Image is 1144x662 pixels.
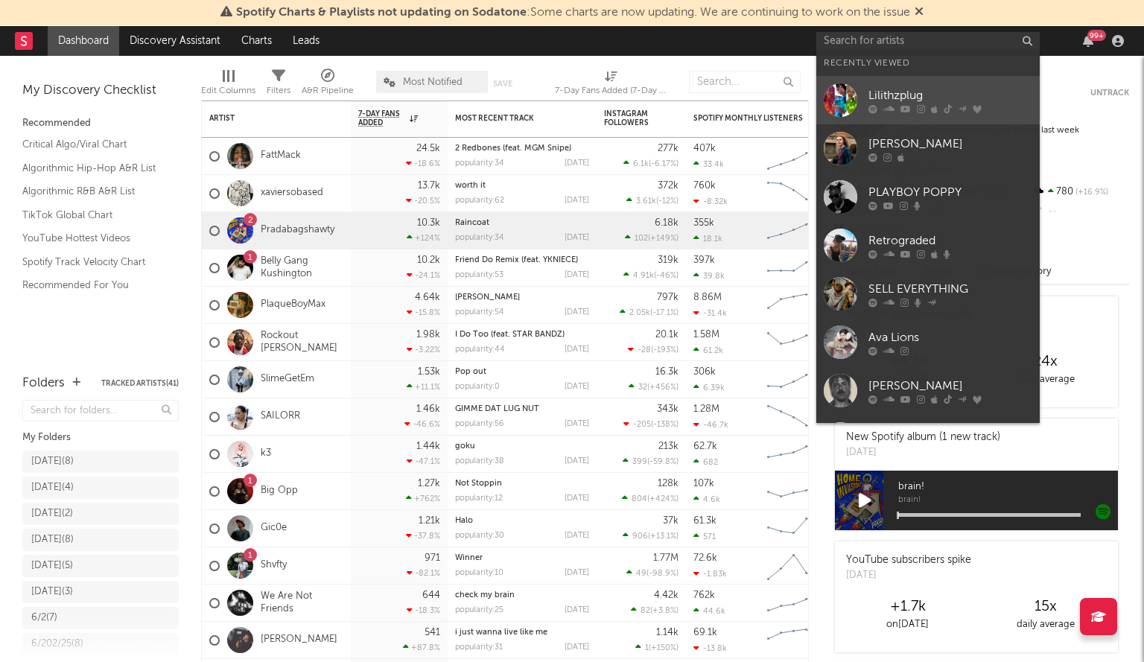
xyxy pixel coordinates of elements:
[455,383,500,391] div: popularity: 0
[407,233,440,243] div: +124 %
[976,371,1114,389] div: daily average
[31,531,74,549] div: [DATE] ( 8 )
[565,271,589,279] div: [DATE]
[403,77,463,87] span: Most Notified
[976,616,1114,634] div: daily average
[407,382,440,392] div: +11.1 %
[649,495,676,503] span: +424 %
[565,457,589,465] div: [DATE]
[693,197,728,206] div: -8.32k
[760,547,827,585] svg: Chart title
[657,293,679,302] div: 797k
[261,150,301,162] a: FattMack
[22,375,65,392] div: Folders
[652,607,676,615] span: +3.8 %
[693,367,716,377] div: 306k
[425,553,440,563] div: 971
[455,144,589,153] div: 2 Redbones (feat. MGM Snipe)
[455,144,571,153] a: 2 Redbones (feat. MGM Snipe)
[623,531,679,541] div: ( )
[425,628,440,637] div: 541
[22,82,179,100] div: My Discovery Checklist
[623,419,679,429] div: ( )
[455,480,502,488] a: Not Stoppin
[816,76,1040,124] a: Lilithzplug
[31,557,73,575] div: [DATE] ( 5 )
[418,181,440,191] div: 13.7k
[455,517,473,525] a: Halo
[407,605,440,615] div: -18.3 %
[816,415,1040,463] a: Loverboybenji
[655,367,679,377] div: 16.3k
[416,144,440,153] div: 24.5k
[455,517,589,525] div: Halo
[693,181,716,191] div: 760k
[417,218,440,228] div: 10.3k
[641,607,650,615] span: 82
[418,479,440,488] div: 1.27k
[455,591,589,599] div: check my brain
[455,234,504,242] div: popularity: 34
[261,485,298,497] a: Big Opp
[636,197,656,206] span: 3.61k
[816,270,1040,318] a: SELL EVERYTHING
[976,598,1114,616] div: 15 x
[231,26,282,56] a: Charts
[839,616,976,634] div: on [DATE]
[455,532,504,540] div: popularity: 30
[455,256,589,264] div: Friend Do Remix (feat. YKNIECE)
[119,26,231,56] a: Discovery Assistant
[261,591,343,616] a: We Are Not Friends
[760,510,827,547] svg: Chart title
[653,346,676,354] span: -193 %
[455,442,475,451] a: goku
[261,522,287,535] a: Gic0e
[824,54,1032,72] div: Recently Viewed
[31,453,74,471] div: [DATE] ( 8 )
[868,378,1032,395] div: [PERSON_NAME]
[651,644,676,652] span: +150 %
[846,445,1000,460] div: [DATE]
[635,643,679,652] div: ( )
[455,114,567,123] div: Most Recent Track
[565,383,589,391] div: [DATE]
[1083,35,1093,47] button: 99+
[455,628,547,637] a: i just wanna live like me
[455,256,578,264] a: Friend Do Remix (feat. YKNIECE)
[604,109,656,127] div: Instagram Followers
[655,330,679,340] div: 20.1k
[693,643,727,653] div: -13.8k
[455,159,504,168] div: popularity: 34
[625,233,679,243] div: ( )
[22,429,179,447] div: My Folders
[650,235,676,243] span: +149 %
[693,383,725,392] div: 6.39k
[31,583,73,601] div: [DATE] ( 3 )
[693,628,717,637] div: 69.1k
[22,477,179,499] a: [DATE](4)
[649,383,676,392] span: +456 %
[1030,202,1129,221] div: --
[1087,30,1106,41] div: 99 +
[22,183,164,200] a: Algorithmic R&B A&R List
[816,221,1040,270] a: Retrograded
[658,181,679,191] div: 372k
[455,271,503,279] div: popularity: 53
[267,63,290,106] div: Filters
[693,234,722,244] div: 18.1k
[760,361,827,398] svg: Chart title
[645,644,649,652] span: 1
[693,606,725,616] div: 44.6k
[816,366,1040,415] a: [PERSON_NAME]
[261,634,337,646] a: [PERSON_NAME]
[406,531,440,541] div: -37.8 %
[455,182,486,190] a: worth it
[693,420,728,430] div: -46.7k
[693,494,720,504] div: 4.6k
[22,451,179,473] a: [DATE](8)
[455,554,483,562] a: Winner
[455,331,565,339] a: I Do Too (feat. STAR BANDZ)
[455,457,504,465] div: popularity: 38
[655,218,679,228] div: 6.18k
[816,173,1040,221] a: PLAYBOY POPPY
